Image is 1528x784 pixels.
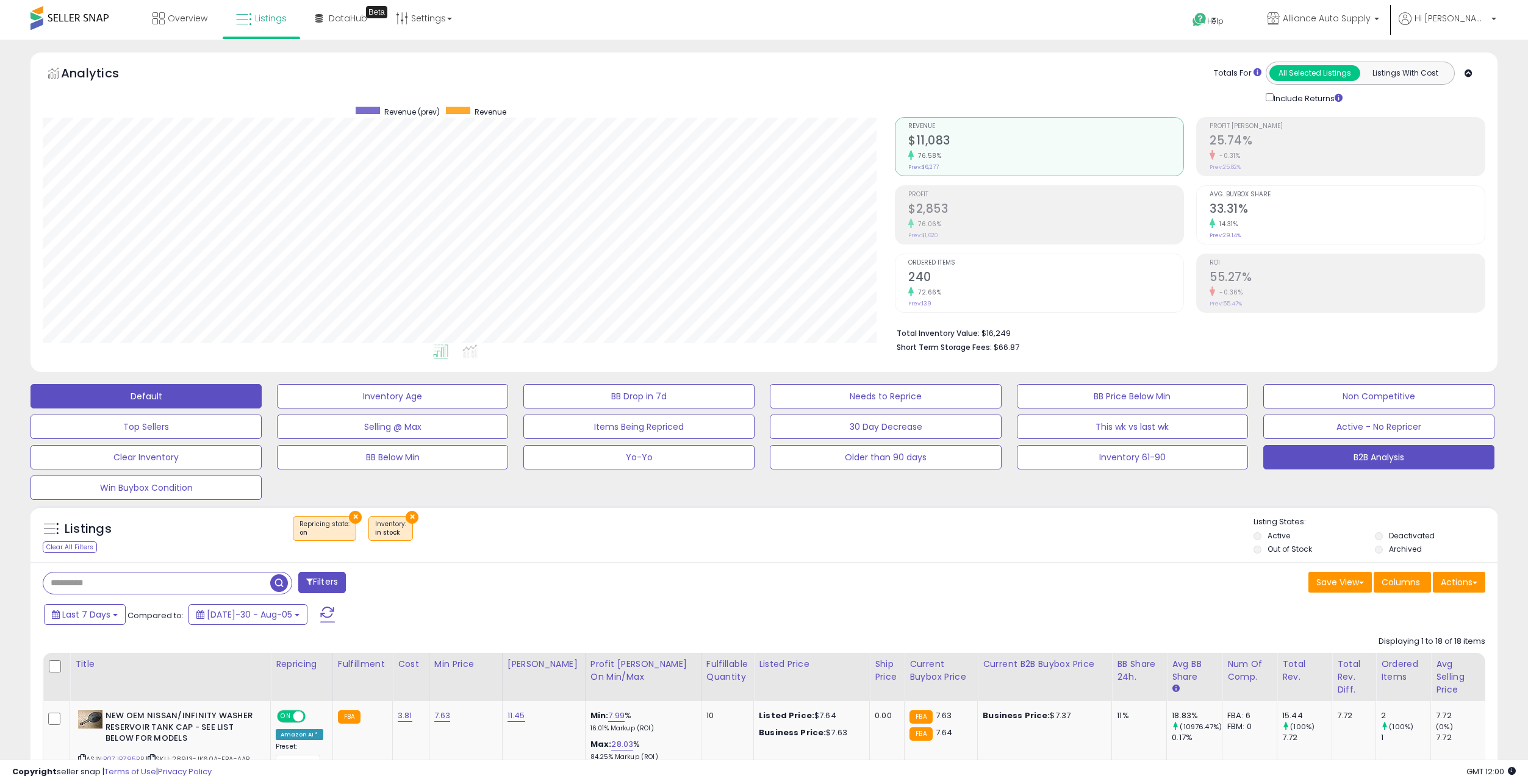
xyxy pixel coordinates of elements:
button: 30 Day Decrease [770,415,1001,439]
div: $7.64 [759,710,860,721]
div: Title [75,658,265,671]
div: seller snap | | [12,766,212,778]
div: % [590,710,692,733]
button: BB Drop in 7d [523,384,755,408]
strong: Copyright [12,766,57,777]
span: 7.63 [936,710,952,721]
div: Avg BB Share [1172,658,1217,683]
label: Deactivated [1389,530,1435,541]
a: Privacy Policy [158,766,212,777]
small: Prev: 139 [908,300,931,307]
div: Current Buybox Price [909,658,972,683]
div: Tooltip anchor [366,6,387,18]
div: Profit [PERSON_NAME] on Min/Max [590,658,696,683]
button: Last 7 Days [44,604,126,625]
button: Listings With Cost [1360,65,1451,81]
div: on [300,529,350,537]
button: Active - No Repricer [1263,415,1494,439]
div: Avg Selling Price [1436,658,1480,696]
span: Profit [908,191,1183,198]
a: Help [1183,3,1247,40]
span: | SKU: 28913-JK60A-FBA-AAP [146,754,249,764]
div: 18.83% [1172,710,1222,721]
p: 16.01% Markup (ROI) [590,724,692,733]
div: 7.72 [1436,732,1485,743]
div: Fulfillable Quantity [706,658,748,683]
small: -0.36% [1215,288,1243,297]
div: Num of Comp. [1227,658,1272,683]
span: Revenue [908,123,1183,130]
a: 28.03 [611,738,633,750]
button: BB Price Below Min [1017,384,1248,408]
a: B07JBZ95BB [103,754,144,764]
div: 10 [706,710,744,721]
button: Older than 90 days [770,445,1001,469]
span: Avg. Buybox Share [1210,191,1485,198]
img: 51onRP6eVjL._SL40_.jpg [78,710,102,729]
span: Listings [255,12,287,24]
small: Prev: $6,277 [908,163,939,171]
div: Preset: [276,743,323,770]
div: Current B2B Buybox Price [983,658,1107,671]
small: (0%) [1436,722,1453,732]
b: Max: [590,738,612,750]
span: Profit [PERSON_NAME] [1210,123,1485,130]
span: Revenue (prev) [384,107,440,117]
div: 11% [1117,710,1157,721]
div: BB Share 24h. [1117,658,1161,683]
b: Total Inventory Value: [897,328,980,338]
p: Listing States: [1254,516,1498,528]
small: FBA [338,710,360,724]
button: Win Buybox Condition [30,476,262,500]
small: -0.31% [1215,151,1240,160]
div: 1 [1381,732,1430,743]
small: Avg BB Share. [1172,683,1179,694]
i: Get Help [1192,12,1207,27]
div: 7.72 [1337,710,1366,721]
button: Filters [298,572,346,593]
div: Fulfillment [338,658,387,671]
div: Clear All Filters [43,541,97,553]
small: (100%) [1290,722,1315,732]
div: 2 [1381,710,1430,721]
div: % [590,739,692,761]
span: Hi [PERSON_NAME] [1415,12,1488,24]
span: [DATE]-30 - Aug-05 [207,608,292,621]
span: Revenue [475,107,506,117]
label: Archived [1389,544,1422,554]
div: 7.72 [1282,732,1332,743]
span: Inventory : [375,519,406,538]
button: Items Being Repriced [523,415,755,439]
button: Columns [1374,572,1431,593]
small: 76.06% [914,219,941,229]
span: Overview [168,12,207,24]
div: 0.00 [875,710,895,721]
span: 2025-08-13 12:00 GMT [1466,766,1516,777]
span: ROI [1210,260,1485,266]
small: Prev: 25.82% [1210,163,1241,171]
div: Total Rev. [1282,658,1327,683]
span: Columns [1382,576,1420,588]
a: 7.99 [608,710,625,722]
div: FBM: 0 [1227,721,1268,732]
a: Hi [PERSON_NAME] [1399,12,1496,40]
span: Compared to: [127,610,184,621]
h2: 55.27% [1210,270,1485,287]
div: $7.37 [983,710,1102,721]
button: Non Competitive [1263,384,1494,408]
small: (100%) [1389,722,1413,732]
button: BB Below Min [277,445,508,469]
button: Yo-Yo [523,445,755,469]
span: Help [1207,16,1224,26]
a: Terms of Use [104,766,156,777]
span: Ordered Items [908,260,1183,266]
div: 0.17% [1172,732,1222,743]
span: Last 7 Days [62,608,110,621]
h2: 33.31% [1210,202,1485,218]
small: Prev: $1,620 [908,232,938,239]
small: FBA [909,710,932,724]
li: $16,249 [897,325,1476,340]
label: Active [1268,530,1290,541]
div: [PERSON_NAME] [508,658,580,671]
h5: Listings [65,521,112,538]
